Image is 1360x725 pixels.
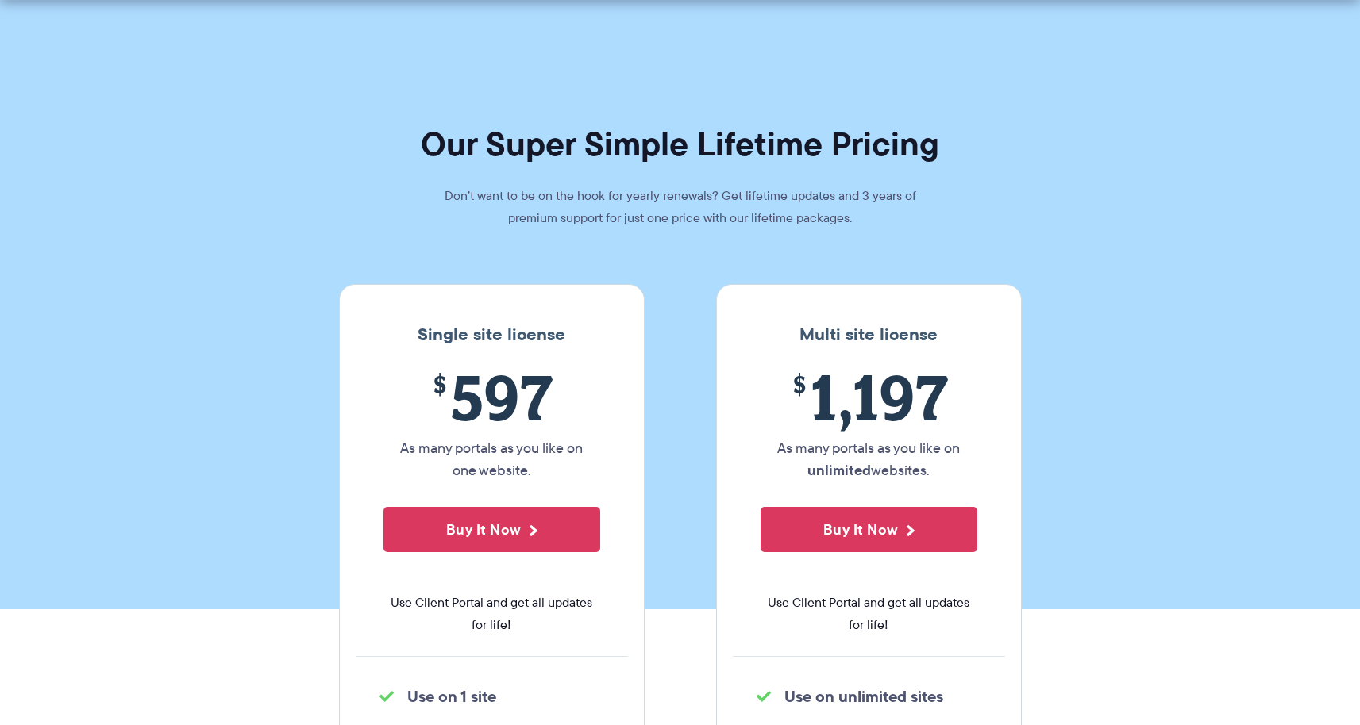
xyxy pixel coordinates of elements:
[807,459,871,481] strong: unlimited
[761,437,977,481] p: As many portals as you like on websites.
[383,507,600,552] button: Buy It Now
[784,685,943,708] strong: Use on unlimited sites
[733,324,1005,345] h3: Multi site license
[407,685,496,708] strong: Use on 1 site
[383,361,600,433] span: 597
[383,437,600,481] p: As many portals as you like on one website.
[761,361,977,433] span: 1,197
[761,592,977,636] span: Use Client Portal and get all updates for life!
[761,507,977,552] button: Buy It Now
[442,185,919,229] p: Don’t want to be on the hook for yearly renewals? Get lifetime updates and 3 years of premium sup...
[356,324,628,345] h3: Single site license
[383,592,600,636] span: Use Client Portal and get all updates for life!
